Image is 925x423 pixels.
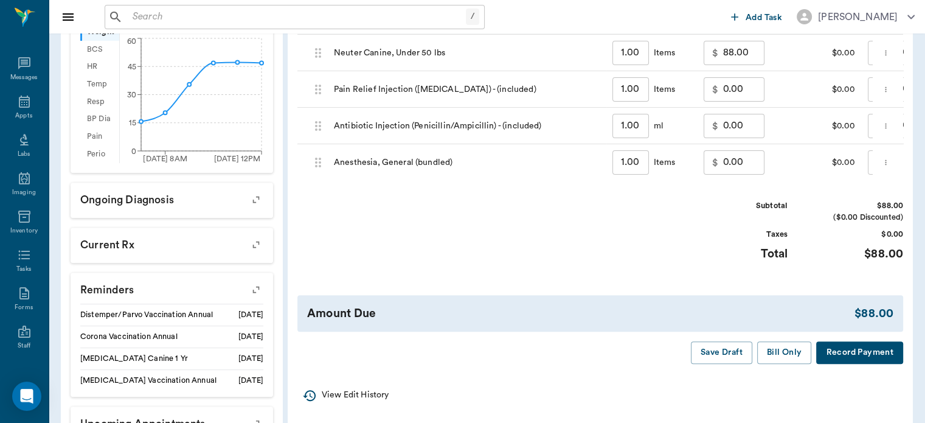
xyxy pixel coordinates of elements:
div: Staff [18,341,30,351]
div: ($0.00 Discounted) [812,212,903,223]
tspan: [DATE] 8AM [143,155,187,163]
p: Reminders [71,273,273,303]
div: [DATE] [238,353,263,365]
div: HR [80,58,119,76]
input: 0.00 [723,150,764,175]
div: Open Intercom Messenger [12,382,41,411]
div: $0.00 [789,35,862,71]
div: $0.00 [812,229,903,240]
tspan: 15 [129,119,136,127]
div: $0.00 [789,144,862,181]
div: ml [649,120,663,132]
input: 0.00 [723,77,764,102]
div: Pain Relief Injection ([MEDICAL_DATA]) - (included) [328,71,606,108]
button: Record Payment [816,341,903,364]
button: more [879,116,893,136]
div: $88.00 [812,245,903,263]
p: View Edit History [322,389,389,402]
tspan: 60 [127,38,136,45]
div: Resp [80,93,119,111]
div: Corona Vaccination Annual [80,331,178,343]
button: more [879,43,893,63]
div: Distemper/Parvo Vaccination Annual [80,309,213,321]
p: $ [712,155,718,170]
div: Total [696,245,788,263]
div: Taxes [696,229,788,240]
div: Messages [10,73,38,82]
div: $88.00 [854,305,893,323]
button: Bill Only [757,341,812,364]
button: more [879,152,893,173]
div: Appts [15,111,32,121]
button: Save Draft [691,341,752,364]
input: Search [128,9,466,26]
div: BCS [80,41,119,58]
div: / [466,9,479,25]
div: Subtotal [696,200,788,212]
div: [PERSON_NAME] [818,10,898,24]
button: Close drawer [56,5,80,29]
div: Items [649,156,676,169]
input: 0.00 [723,41,764,65]
div: Pain [80,128,119,145]
p: $ [712,119,718,133]
p: Ongoing diagnosis [71,183,273,213]
tspan: 30 [127,91,136,99]
div: [DATE] [238,309,263,321]
div: Items [649,83,676,96]
div: Labs [18,150,30,159]
div: Amount Due [307,305,854,323]
div: $88.00 [812,200,903,212]
div: [MEDICAL_DATA] Canine 1 Yr [80,353,188,365]
div: Inventory [10,226,38,236]
div: Forms [15,303,33,312]
div: Antibiotic Injection (Penicillin/Ampicillin) - (included) [328,108,606,144]
div: BP Dia [80,111,119,128]
p: Current Rx [71,228,273,258]
p: $ [712,82,718,97]
div: Perio [80,145,119,163]
button: [PERSON_NAME] [787,5,924,28]
p: $ [712,46,718,60]
tspan: [DATE] 12PM [214,155,261,163]
div: $0.00 [789,108,862,144]
tspan: 45 [128,63,136,70]
div: Tasks [16,265,32,274]
div: Items [649,47,676,59]
button: Add Task [726,5,787,28]
button: more [879,79,893,100]
div: Neuter Canine, Under 50 lbs [328,35,606,71]
div: Temp [80,75,119,93]
div: [DATE] [238,375,263,386]
div: $0.00 [789,71,862,108]
tspan: 0 [131,147,136,155]
div: [MEDICAL_DATA] Vaccination Annual [80,375,217,386]
div: Imaging [12,188,36,197]
div: Anesthesia, General (bundled) [328,144,606,181]
div: [DATE] [238,331,263,343]
input: 0.00 [723,114,764,138]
